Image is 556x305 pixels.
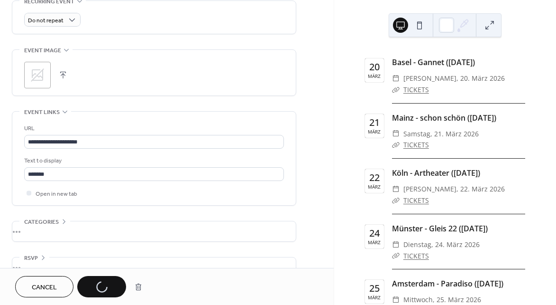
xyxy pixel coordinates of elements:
div: ••• [12,257,296,277]
a: Basel - Gannet ([DATE]) [392,57,475,67]
div: ​ [392,195,400,206]
div: URL [24,124,282,133]
div: ​ [392,128,400,140]
span: Open in new tab [36,189,77,199]
div: 20 [369,62,380,72]
div: März [368,295,381,300]
span: [PERSON_NAME], 22. März 2026 [403,183,505,195]
a: TICKETS [403,85,429,94]
a: TICKETS [403,251,429,260]
a: Amsterdam - Paradiso ([DATE]) [392,278,503,289]
span: Do not repeat [28,15,64,26]
a: Münster - Gleis 22 ([DATE]) [392,223,488,234]
a: TICKETS [403,196,429,205]
div: ••• [12,221,296,241]
div: 21 [369,118,380,127]
span: Event image [24,46,61,56]
span: Samstag, 21. März 2026 [403,128,479,140]
div: März [368,184,381,189]
div: ​ [392,250,400,262]
span: Event links [24,107,60,117]
div: März [368,74,381,78]
span: RSVP [24,253,38,263]
div: ; [24,62,51,88]
span: [PERSON_NAME], 20. März 2026 [403,73,505,84]
span: Categories [24,217,59,227]
div: ​ [392,84,400,95]
div: Text to display [24,156,282,166]
div: 25 [369,284,380,293]
div: ​ [392,239,400,250]
span: Dienstag, 24. März 2026 [403,239,480,250]
div: März [368,129,381,134]
div: ​ [392,183,400,195]
span: Cancel [32,283,57,293]
div: März [368,240,381,245]
div: ​ [392,73,400,84]
div: 22 [369,173,380,182]
a: Mainz - schon schön ([DATE]) [392,113,496,123]
div: 24 [369,229,380,238]
a: Köln - Artheater ([DATE]) [392,168,480,178]
button: Cancel [15,276,73,297]
div: ​ [392,139,400,151]
a: TICKETS [403,140,429,149]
